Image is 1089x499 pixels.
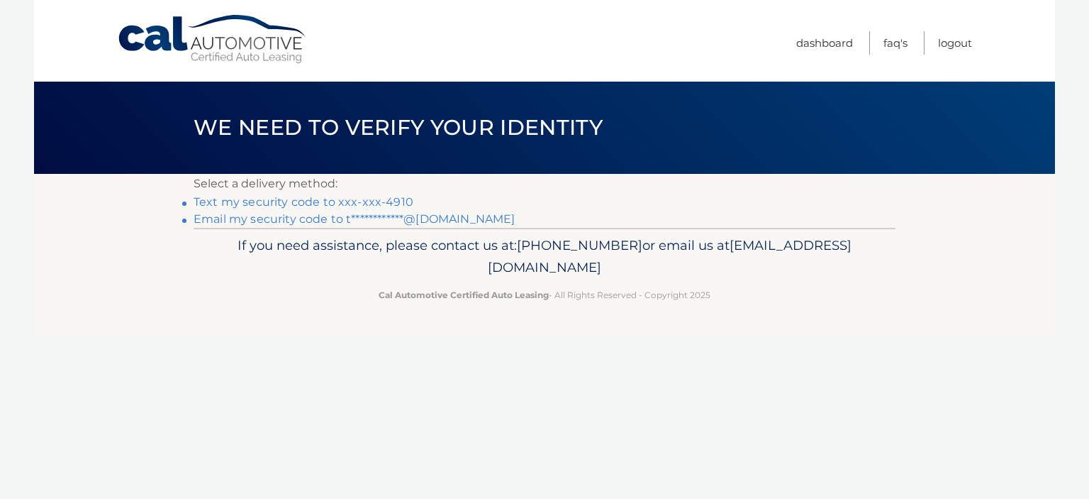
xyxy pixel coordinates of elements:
a: FAQ's [883,31,907,55]
strong: Cal Automotive Certified Auto Leasing [379,290,549,300]
span: [PHONE_NUMBER] [517,237,642,253]
a: Logout [938,31,972,55]
a: Text my security code to xxx-xxx-4910 [194,195,413,209]
p: If you need assistance, please contact us at: or email us at [203,234,886,280]
a: Dashboard [796,31,853,55]
p: - All Rights Reserved - Copyright 2025 [203,287,886,302]
a: Cal Automotive [117,14,308,65]
span: We need to verify your identity [194,114,603,141]
p: Select a delivery method: [194,174,895,194]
